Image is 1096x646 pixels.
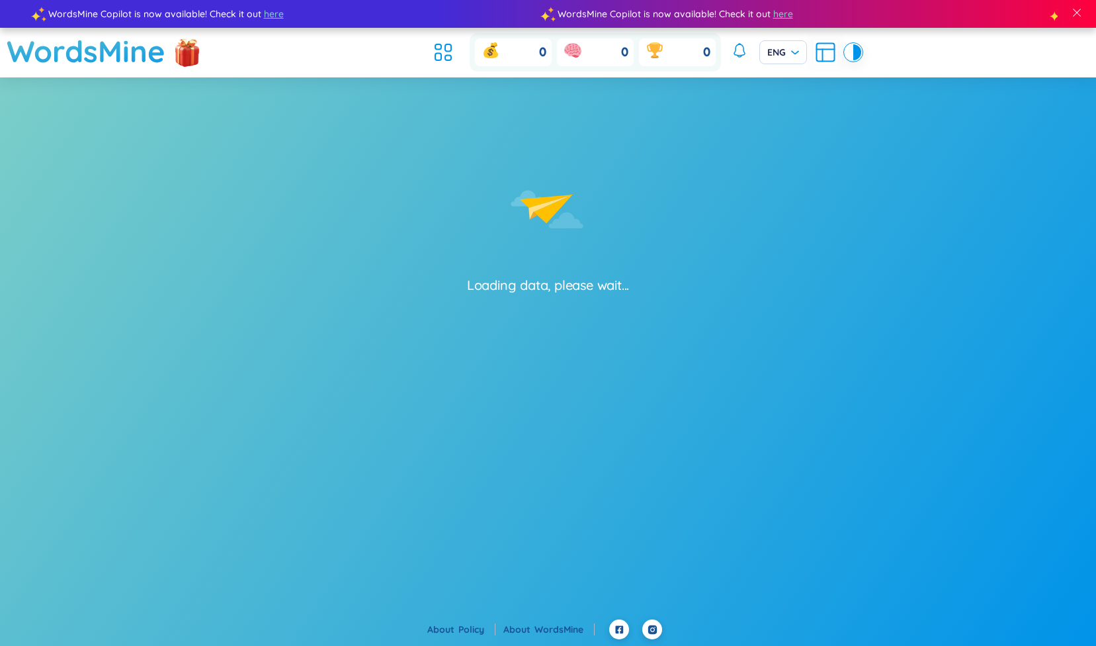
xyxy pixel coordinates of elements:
a: Policy [458,623,495,635]
a: WordsMine [7,28,165,75]
div: Loading data, please wait... [467,276,629,295]
div: WordsMine Copilot is now available! Check it out [38,7,547,21]
span: 0 [621,44,628,61]
a: WordsMine [534,623,595,635]
span: here [772,7,792,21]
span: ENG [767,46,799,59]
div: About [427,622,495,637]
div: WordsMine Copilot is now available! Check it out [547,7,1056,21]
div: About [503,622,595,637]
img: flashSalesIcon.a7f4f837.png [174,32,200,71]
span: here [263,7,282,21]
span: 0 [539,44,546,61]
span: 0 [703,44,710,61]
